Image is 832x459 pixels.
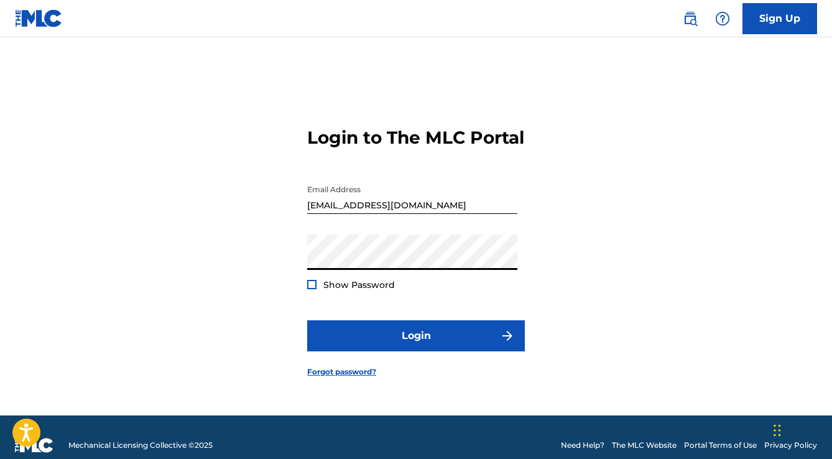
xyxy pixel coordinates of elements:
a: Need Help? [561,440,604,451]
a: Privacy Policy [764,440,817,451]
div: Help [710,6,735,31]
img: f7272a7cc735f4ea7f67.svg [500,328,515,343]
span: Show Password [323,279,395,290]
h3: Login to The MLC Portal [307,127,524,149]
a: Public Search [678,6,703,31]
img: logo [15,438,53,453]
img: search [683,11,698,26]
div: Drag [774,412,781,449]
a: Sign Up [742,3,817,34]
span: Mechanical Licensing Collective © 2025 [68,440,213,451]
iframe: Chat Widget [770,399,832,459]
a: Forgot password? [307,366,376,378]
button: Login [307,320,525,351]
a: The MLC Website [612,440,677,451]
img: help [715,11,730,26]
img: MLC Logo [15,9,63,27]
a: Portal Terms of Use [684,440,757,451]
